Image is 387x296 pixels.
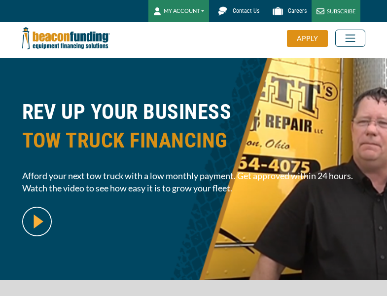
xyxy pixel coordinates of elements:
span: TOW TRUCK FINANCING [22,126,365,155]
img: Beacon Funding chat [214,2,231,20]
button: Toggle navigation [335,30,365,47]
img: Beacon Funding Corporation logo [22,22,110,54]
span: Careers [288,7,307,14]
div: APPLY [287,30,328,47]
a: Contact Us [209,2,264,20]
img: Beacon Funding Careers [269,2,286,20]
a: Careers [264,2,312,20]
span: Contact Us [233,7,259,14]
img: video modal pop-up play button [22,207,52,236]
span: Afford your next tow truck with a low monthly payment. Get approved within 24 hours. Watch the vi... [22,170,365,194]
a: APPLY [287,30,335,47]
h1: REV UP YOUR BUSINESS [22,98,365,162]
